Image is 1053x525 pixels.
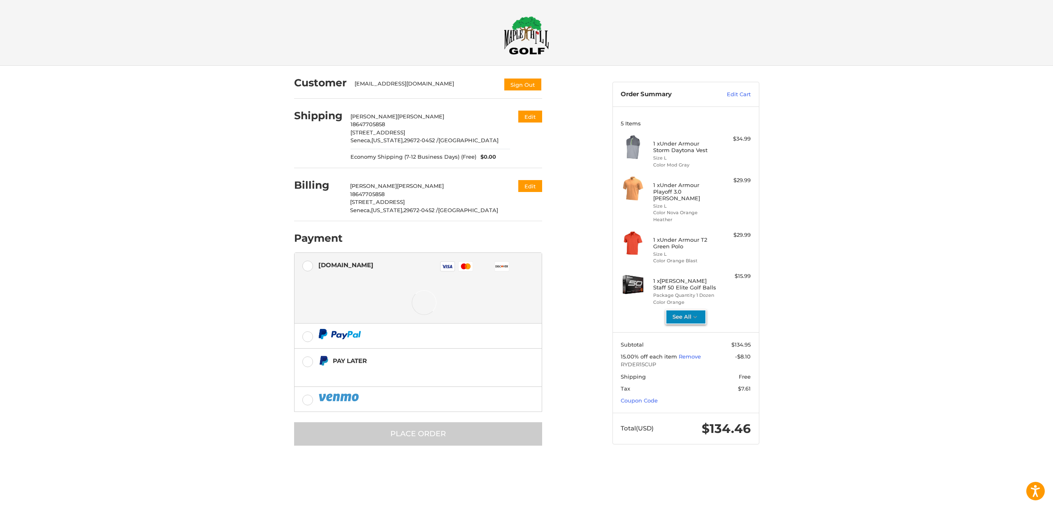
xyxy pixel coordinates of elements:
span: 18647705858 [350,121,385,127]
a: Edit Cart [709,90,751,99]
img: Maple Hill Golf [504,16,549,55]
span: 15.00% off each item [621,353,679,360]
span: [PERSON_NAME] [397,113,444,120]
div: $29.99 [718,231,751,239]
button: Edit [518,111,542,123]
li: Color Orange [653,299,716,306]
span: 29672-0452 / [404,207,438,213]
span: $7.61 [738,385,751,392]
li: Color Nova Orange Heather [653,209,716,223]
div: Pay Later [333,354,490,368]
div: [EMAIL_ADDRESS][DOMAIN_NAME] [355,80,495,91]
div: $15.99 [718,272,751,280]
span: 18647705858 [350,191,385,197]
span: Subtotal [621,341,644,348]
h2: Billing [294,179,342,192]
span: Seneca, [350,207,371,213]
h4: 1 x Under Armour T2 Green Polo [653,236,716,250]
span: Tax [621,385,630,392]
h3: Order Summary [621,90,709,99]
h2: Shipping [294,109,343,122]
li: Size L [653,203,716,210]
span: [US_STATE], [371,207,404,213]
button: Sign Out [503,78,542,91]
span: Free [739,373,751,380]
a: Coupon Code [621,397,658,404]
span: -$8.10 [735,353,751,360]
img: Pay Later icon [318,356,329,366]
span: 29672-0452 / [404,137,438,143]
button: Edit [518,180,542,192]
li: Size L [653,155,716,162]
h3: 5 Items [621,120,751,127]
li: Package Quantity 1 Dozen [653,292,716,299]
div: [DOMAIN_NAME] [318,258,373,272]
span: [GEOGRAPHIC_DATA] [438,207,498,213]
span: [PERSON_NAME] [350,183,397,189]
span: [STREET_ADDRESS] [350,199,405,205]
span: [US_STATE], [371,137,404,143]
h4: 1 x Under Armour Storm Daytona Vest [653,140,716,154]
span: [PERSON_NAME] [350,113,397,120]
a: Remove [679,353,701,360]
h2: Payment [294,232,343,245]
li: Color Mod Gray [653,162,716,169]
div: $29.99 [718,176,751,185]
span: [STREET_ADDRESS] [350,129,405,136]
span: $0.00 [476,153,496,161]
li: Color Orange Blast [653,257,716,264]
img: PayPal icon [318,392,360,402]
div: $34.99 [718,135,751,143]
span: Total (USD) [621,424,654,432]
h2: Customer [294,76,347,89]
h4: 1 x [PERSON_NAME] Staff 50 Elite Golf Balls [653,278,716,291]
span: RYDER15CUP [621,361,751,369]
button: Place Order [294,422,542,446]
li: Size L [653,251,716,258]
span: Shipping [621,373,646,380]
span: [PERSON_NAME] [397,183,444,189]
span: $134.46 [702,421,751,436]
span: $134.95 [731,341,751,348]
button: See All [666,310,706,324]
img: PayPal icon [318,329,361,339]
span: Economy Shipping (7-12 Business Days) (Free) [350,153,476,161]
span: Seneca, [350,137,371,143]
span: [GEOGRAPHIC_DATA] [438,137,499,143]
h4: 1 x Under Armour Playoff 3.0 [PERSON_NAME] [653,182,716,202]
